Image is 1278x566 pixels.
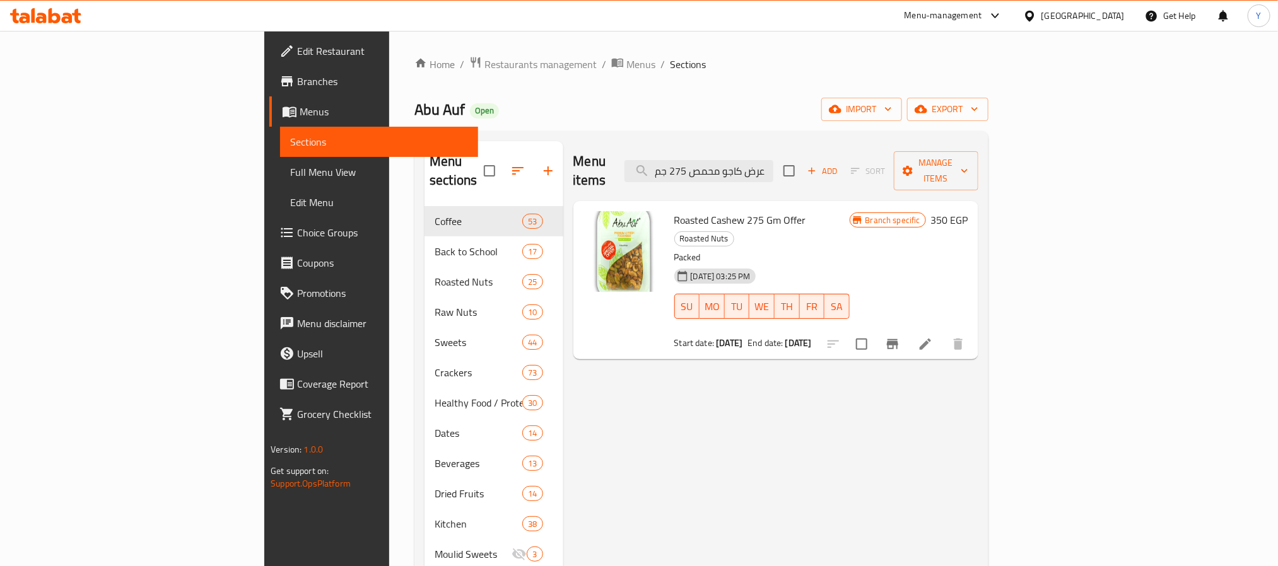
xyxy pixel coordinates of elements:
span: MO [705,297,720,316]
span: TH [780,297,795,316]
button: Add section [533,156,563,186]
span: WE [754,297,770,316]
span: 44 [523,337,542,349]
svg: Inactive section [512,546,527,562]
button: Manage items [894,151,978,190]
span: Promotions [297,286,467,301]
span: 10 [523,306,542,318]
a: Edit Menu [280,187,478,217]
div: Crackers73 [425,357,563,388]
span: 14 [523,427,542,439]
div: Dried Fruits14 [425,478,563,509]
span: Coffee [435,214,522,229]
span: Crackers [435,365,522,380]
div: Roasted Nuts [435,274,522,289]
div: items [522,486,542,501]
span: Sections [670,57,706,72]
a: Grocery Checklist [269,399,478,429]
a: Menus [269,96,478,127]
span: 53 [523,216,542,228]
div: Coffee53 [425,206,563,236]
span: Raw Nuts [435,304,522,320]
div: Sweets44 [425,327,563,357]
span: Branch specific [860,214,925,226]
span: Roasted Nuts [675,231,734,246]
b: [DATE] [716,335,742,351]
span: Start date: [674,335,715,351]
button: import [821,98,902,121]
span: Sweets [435,335,522,350]
div: Roasted Nuts25 [425,267,563,297]
span: Moulid Sweets [435,546,512,562]
span: Back to School [435,244,522,259]
span: Choice Groups [297,225,467,240]
span: 38 [523,518,542,530]
span: Edit Restaurant [297,43,467,59]
div: items [522,395,542,410]
button: MO [700,294,725,319]
a: Coverage Report [269,369,478,399]
div: Dates14 [425,418,563,448]
span: Roasted Cashew 275 Gm Offer [674,211,806,229]
span: Sections [290,134,467,149]
div: Dates [435,425,522,441]
a: Sections [280,127,478,157]
span: SU [680,297,695,316]
div: Roasted Nuts [674,231,734,246]
button: SU [674,294,700,319]
span: Restaurants management [484,57,597,72]
span: Open [470,105,499,116]
span: Coupons [297,255,467,270]
span: 1.0.0 [304,441,324,458]
div: Healthy Food / Protein Bars30 [425,388,563,418]
div: Open [470,103,499,118]
span: Beverages [435,456,522,471]
span: Y [1257,9,1262,23]
button: export [907,98,988,121]
div: Kitchen38 [425,509,563,539]
div: items [522,304,542,320]
a: Upsell [269,338,478,369]
div: items [522,365,542,380]
a: Menu disclaimer [269,308,478,338]
p: Packed [674,250,850,265]
span: export [917,101,978,117]
span: 3 [527,548,542,560]
a: Choice Groups [269,217,478,248]
span: Sort sections [503,156,533,186]
span: Get support on: [271,463,329,479]
button: Add [802,161,843,181]
div: Beverages13 [425,448,563,478]
li: / [602,57,606,72]
div: Raw Nuts10 [425,297,563,327]
button: WE [749,294,775,319]
li: / [660,57,665,72]
span: SA [830,297,845,316]
div: items [522,214,542,229]
span: Select to update [848,331,875,357]
div: items [527,546,542,562]
button: FR [800,294,825,319]
span: 25 [523,276,542,288]
button: TU [725,294,750,319]
span: 13 [523,458,542,470]
div: items [522,516,542,531]
span: FR [805,297,820,316]
span: Select section [776,158,802,184]
span: TU [730,297,745,316]
div: Back to School17 [425,236,563,267]
div: items [522,456,542,471]
div: items [522,274,542,289]
div: Healthy Food / Protein Bars [435,395,522,410]
a: Support.OpsPlatform [271,475,351,492]
span: Menus [626,57,655,72]
div: Kitchen [435,516,522,531]
span: Menu disclaimer [297,316,467,331]
input: search [624,160,773,182]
